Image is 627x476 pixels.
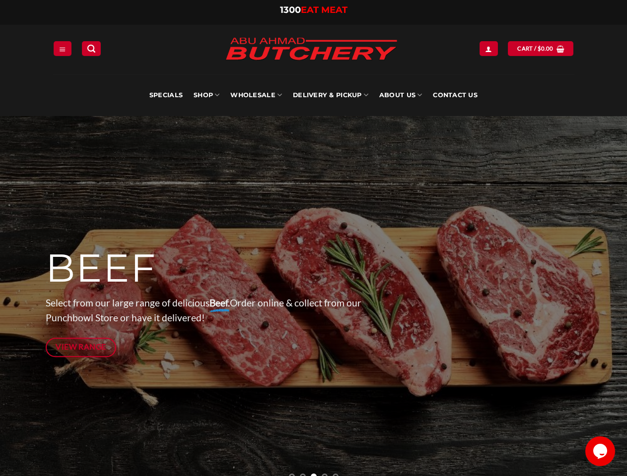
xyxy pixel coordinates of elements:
[538,45,554,52] bdi: 0.00
[538,44,541,53] span: $
[280,4,301,15] span: 1300
[379,74,422,116] a: About Us
[585,436,617,466] iframe: chat widget
[508,41,573,56] a: View cart
[517,44,553,53] span: Cart /
[54,41,71,56] a: Menu
[280,4,348,15] a: 1300EAT MEAT
[194,74,219,116] a: SHOP
[230,74,282,116] a: Wholesale
[209,297,230,308] strong: Beef.
[149,74,183,116] a: Specials
[480,41,497,56] a: Login
[46,338,117,357] a: View Range
[46,244,157,292] span: BEEF
[46,297,361,324] span: Select from our large range of delicious Order online & collect from our Punchbowl Store or have ...
[433,74,478,116] a: Contact Us
[293,74,368,116] a: Delivery & Pickup
[217,31,406,68] img: Abu Ahmad Butchery
[301,4,348,15] span: EAT MEAT
[82,41,101,56] a: Search
[56,341,106,353] span: View Range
